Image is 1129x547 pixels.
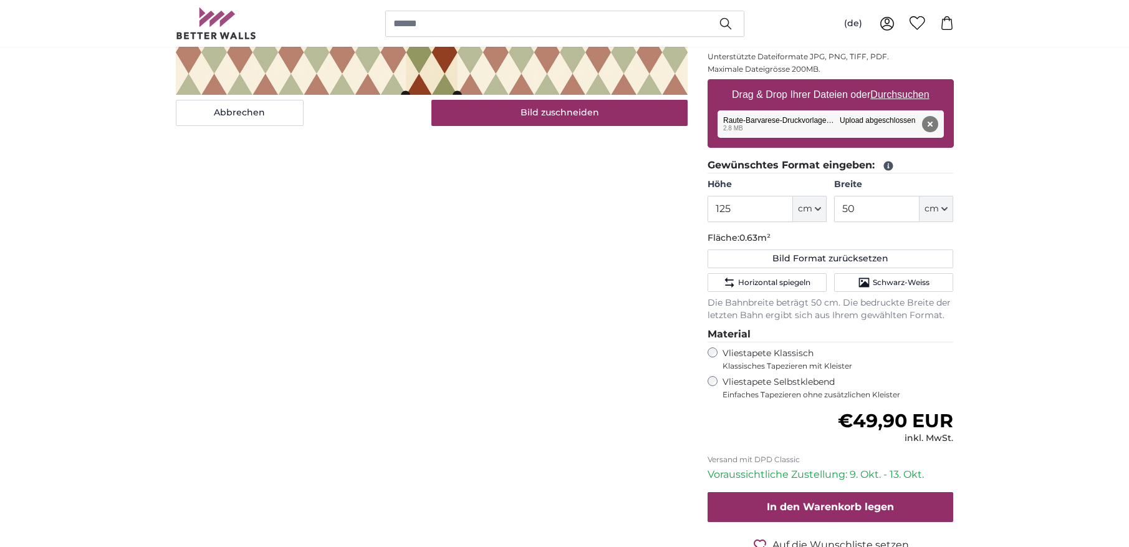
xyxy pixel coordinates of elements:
[870,89,929,100] u: Durchsuchen
[723,361,943,371] span: Klassisches Tapezieren mit Kleister
[708,178,827,191] label: Höhe
[920,196,953,222] button: cm
[176,7,257,39] img: Betterwalls
[431,100,688,126] button: Bild zuschneiden
[708,249,954,268] button: Bild Format zurücksetzen
[708,455,954,465] p: Versand mit DPD Classic
[708,273,827,292] button: Horizontal spiegeln
[798,203,812,215] span: cm
[727,82,934,107] label: Drag & Drop Ihrer Dateien oder
[838,432,953,445] div: inkl. MwSt.
[708,232,954,244] p: Fläche:
[708,492,954,522] button: In den Warenkorb legen
[834,12,872,35] button: (de)
[708,52,954,62] p: Unterstützte Dateiformate JPG, PNG, TIFF, PDF.
[925,203,939,215] span: cm
[834,273,953,292] button: Schwarz-Weiss
[767,501,894,513] span: In den Warenkorb legen
[708,158,954,173] legend: Gewünschtes Format eingeben:
[708,297,954,322] p: Die Bahnbreite beträgt 50 cm. Die bedruckte Breite der letzten Bahn ergibt sich aus Ihrem gewählt...
[176,100,304,126] button: Abbrechen
[723,390,954,400] span: Einfaches Tapezieren ohne zusätzlichen Kleister
[723,347,943,371] label: Vliestapete Klassisch
[793,196,827,222] button: cm
[708,327,954,342] legend: Material
[738,278,810,288] span: Horizontal spiegeln
[708,467,954,482] p: Voraussichtliche Zustellung: 9. Okt. - 13. Okt.
[708,64,954,74] p: Maximale Dateigrösse 200MB.
[834,178,953,191] label: Breite
[723,376,954,400] label: Vliestapete Selbstklebend
[838,409,953,432] span: €49,90 EUR
[873,278,930,288] span: Schwarz-Weiss
[739,232,771,243] span: 0.63m²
